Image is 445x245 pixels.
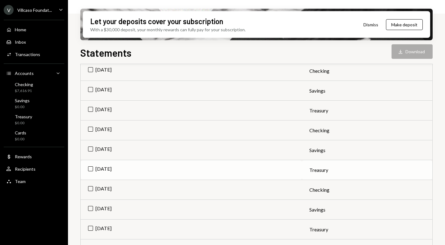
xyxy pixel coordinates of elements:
[302,180,432,200] td: Checking
[15,39,26,45] div: Inbox
[4,68,64,79] a: Accounts
[17,7,52,13] div: Villcaso Foundat...
[15,52,40,57] div: Transactions
[15,154,32,159] div: Rewards
[4,24,64,35] a: Home
[15,130,26,135] div: Cards
[4,151,64,162] a: Rewards
[15,137,26,142] div: $0.00
[386,19,423,30] button: Make deposit
[15,98,30,103] div: Savings
[15,104,30,110] div: $0.00
[302,200,432,220] td: Savings
[4,112,64,127] a: Treasury$0.00
[4,128,64,143] a: Cards$0.00
[15,114,32,119] div: Treasury
[90,26,246,33] div: With a $30,000 deposit, your monthly rewards can fully pay for your subscription.
[4,80,64,95] a: Checking$7,616.91
[15,179,26,184] div: Team
[4,36,64,47] a: Inbox
[15,82,33,87] div: Checking
[80,46,131,59] h1: Statements
[302,220,432,239] td: Treasury
[15,71,34,76] div: Accounts
[302,120,432,140] td: Checking
[15,27,26,32] div: Home
[302,81,432,101] td: Savings
[356,17,386,32] button: Dismiss
[15,166,36,172] div: Recipients
[302,61,432,81] td: Checking
[4,96,64,111] a: Savings$0.00
[15,120,32,126] div: $0.00
[302,140,432,160] td: Savings
[302,160,432,180] td: Treasury
[90,16,223,26] div: Let your deposits cover your subscription
[4,163,64,174] a: Recipients
[4,49,64,60] a: Transactions
[15,88,33,94] div: $7,616.91
[4,5,14,15] div: V
[302,101,432,120] td: Treasury
[4,176,64,187] a: Team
